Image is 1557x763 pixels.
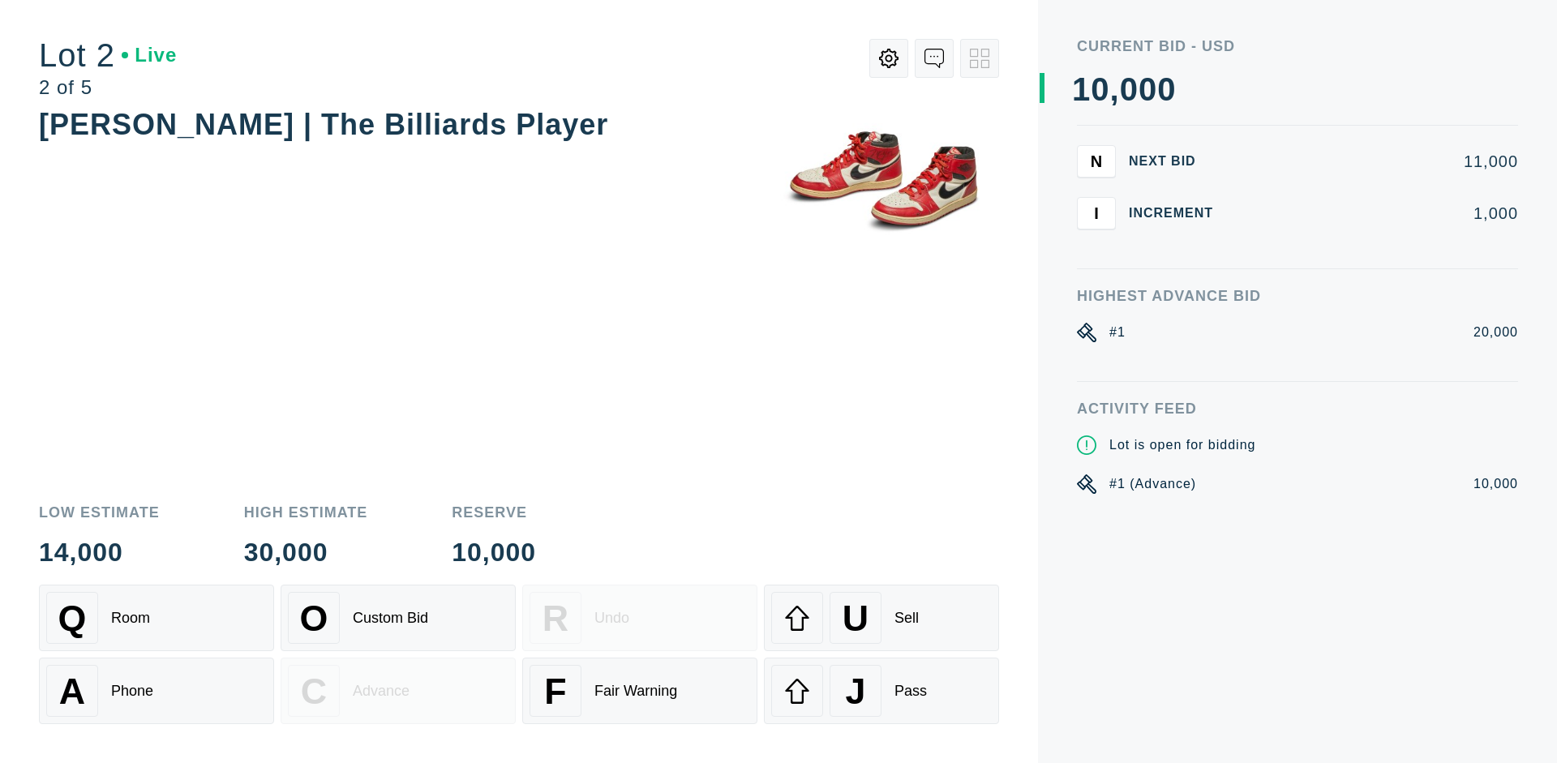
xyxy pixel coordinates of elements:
[353,683,410,700] div: Advance
[1473,323,1518,342] div: 20,000
[544,671,566,712] span: F
[594,610,629,627] div: Undo
[764,658,999,724] button: JPass
[1094,204,1099,222] span: I
[764,585,999,651] button: USell
[452,505,536,520] div: Reserve
[1109,474,1196,494] div: #1 (Advance)
[111,683,153,700] div: Phone
[301,671,327,712] span: C
[843,598,869,639] span: U
[1077,197,1116,229] button: I
[39,585,274,651] button: QRoom
[39,108,608,141] div: [PERSON_NAME] | The Billiards Player
[122,45,177,65] div: Live
[39,505,160,520] div: Low Estimate
[39,78,177,97] div: 2 of 5
[1077,289,1518,303] div: Highest Advance Bid
[39,39,177,71] div: Lot 2
[894,683,927,700] div: Pass
[894,610,919,627] div: Sell
[1129,207,1226,220] div: Increment
[39,658,274,724] button: APhone
[300,598,328,639] span: O
[281,585,516,651] button: OCustom Bid
[522,585,757,651] button: RUndo
[1109,323,1126,342] div: #1
[1091,73,1109,105] div: 0
[281,658,516,724] button: CAdvance
[1129,155,1226,168] div: Next Bid
[244,539,368,565] div: 30,000
[1110,73,1120,397] div: ,
[111,610,150,627] div: Room
[1077,401,1518,416] div: Activity Feed
[1109,435,1255,455] div: Lot is open for bidding
[59,671,85,712] span: A
[58,598,87,639] span: Q
[1120,73,1139,105] div: 0
[1077,145,1116,178] button: N
[522,658,757,724] button: FFair Warning
[452,539,536,565] div: 10,000
[594,683,677,700] div: Fair Warning
[1157,73,1176,105] div: 0
[1072,73,1091,105] div: 1
[845,671,865,712] span: J
[543,598,568,639] span: R
[244,505,368,520] div: High Estimate
[353,610,428,627] div: Custom Bid
[1077,39,1518,54] div: Current Bid - USD
[1239,205,1518,221] div: 1,000
[1239,153,1518,169] div: 11,000
[1139,73,1157,105] div: 0
[1091,152,1102,170] span: N
[39,539,160,565] div: 14,000
[1473,474,1518,494] div: 10,000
